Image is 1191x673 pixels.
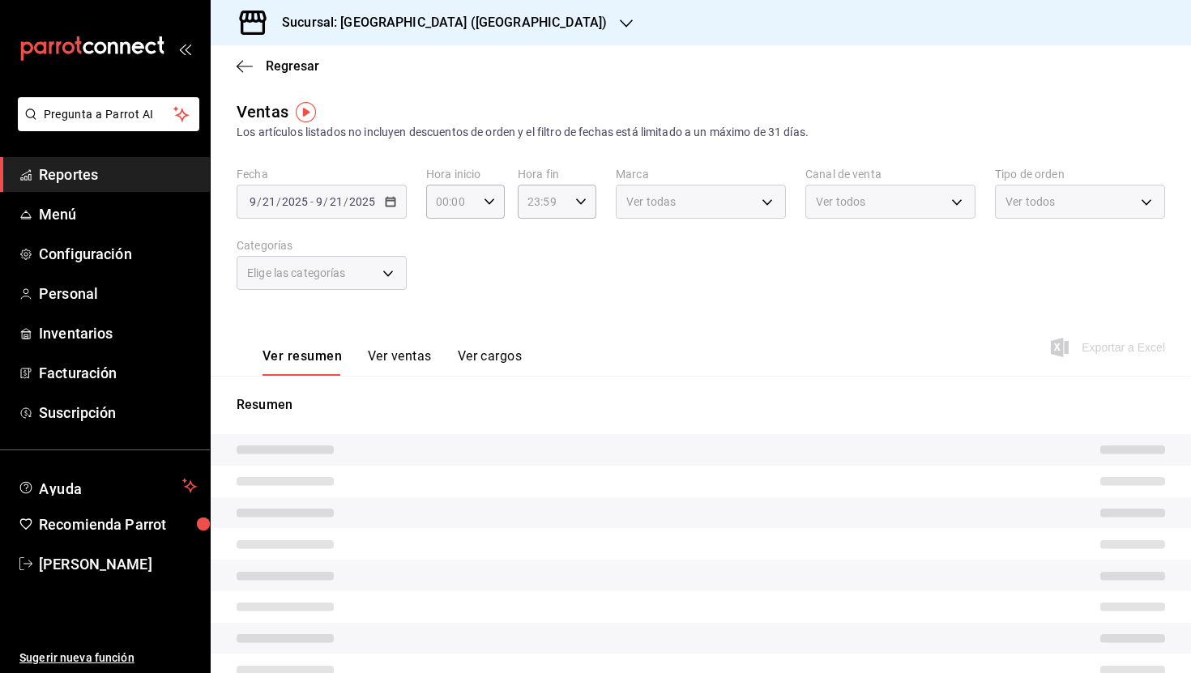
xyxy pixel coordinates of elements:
[237,240,407,251] label: Categorías
[348,195,376,208] input: ----
[263,348,522,376] div: navigation tabs
[1005,194,1055,210] span: Ver todos
[39,402,197,424] span: Suscripción
[237,100,288,124] div: Ventas
[805,168,975,180] label: Canal de venta
[281,195,309,208] input: ----
[249,195,257,208] input: --
[296,102,316,122] img: Tooltip marker
[18,97,199,131] button: Pregunta a Parrot AI
[44,106,174,123] span: Pregunta a Parrot AI
[237,395,1165,415] p: Resumen
[315,195,323,208] input: --
[263,348,342,376] button: Ver resumen
[262,195,276,208] input: --
[247,265,346,281] span: Elige las categorías
[368,348,432,376] button: Ver ventas
[616,168,786,180] label: Marca
[39,322,197,344] span: Inventarios
[310,195,314,208] span: -
[458,348,523,376] button: Ver cargos
[178,42,191,55] button: open_drawer_menu
[39,553,197,575] span: [PERSON_NAME]
[39,164,197,185] span: Reportes
[269,13,607,32] h3: Sucursal: [GEOGRAPHIC_DATA] ([GEOGRAPHIC_DATA])
[237,58,319,74] button: Regresar
[426,168,505,180] label: Hora inicio
[237,168,407,180] label: Fecha
[39,476,176,496] span: Ayuda
[276,195,281,208] span: /
[39,283,197,305] span: Personal
[626,194,676,210] span: Ver todas
[329,195,344,208] input: --
[266,58,319,74] span: Regresar
[257,195,262,208] span: /
[39,203,197,225] span: Menú
[323,195,328,208] span: /
[816,194,865,210] span: Ver todos
[39,513,197,535] span: Recomienda Parrot
[344,195,348,208] span: /
[19,650,197,667] span: Sugerir nueva función
[11,117,199,134] a: Pregunta a Parrot AI
[237,124,1165,141] div: Los artículos listados no incluyen descuentos de orden y el filtro de fechas está limitado a un m...
[39,362,197,384] span: Facturación
[39,243,197,265] span: Configuración
[518,168,596,180] label: Hora fin
[995,168,1165,180] label: Tipo de orden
